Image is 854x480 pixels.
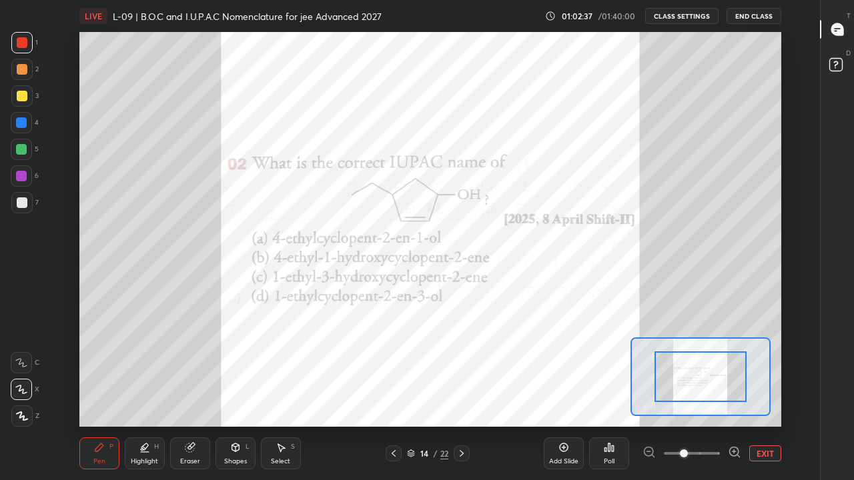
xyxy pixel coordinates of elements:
[11,139,39,160] div: 5
[11,379,39,400] div: X
[131,458,158,465] div: Highlight
[645,8,719,24] button: CLASS SETTINGS
[11,85,39,107] div: 3
[154,443,159,450] div: H
[11,352,39,373] div: C
[11,405,39,427] div: Z
[604,458,614,465] div: Poll
[11,165,39,187] div: 6
[109,443,113,450] div: P
[847,11,851,21] p: T
[549,458,578,465] div: Add Slide
[113,10,382,23] h4: L-09 | B.O.C and I.U.P.A.C Nomenclature for jee Advanced 2027
[749,445,781,461] button: EXIT
[11,59,39,80] div: 2
[246,443,250,450] div: L
[418,449,431,457] div: 14
[727,8,781,24] button: End Class
[11,112,39,133] div: 4
[440,447,448,459] div: 22
[93,458,105,465] div: Pen
[434,449,438,457] div: /
[180,458,200,465] div: Eraser
[11,192,39,213] div: 7
[224,458,247,465] div: Shapes
[846,48,851,58] p: D
[271,458,290,465] div: Select
[291,443,295,450] div: S
[11,32,38,53] div: 1
[79,8,107,24] div: LIVE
